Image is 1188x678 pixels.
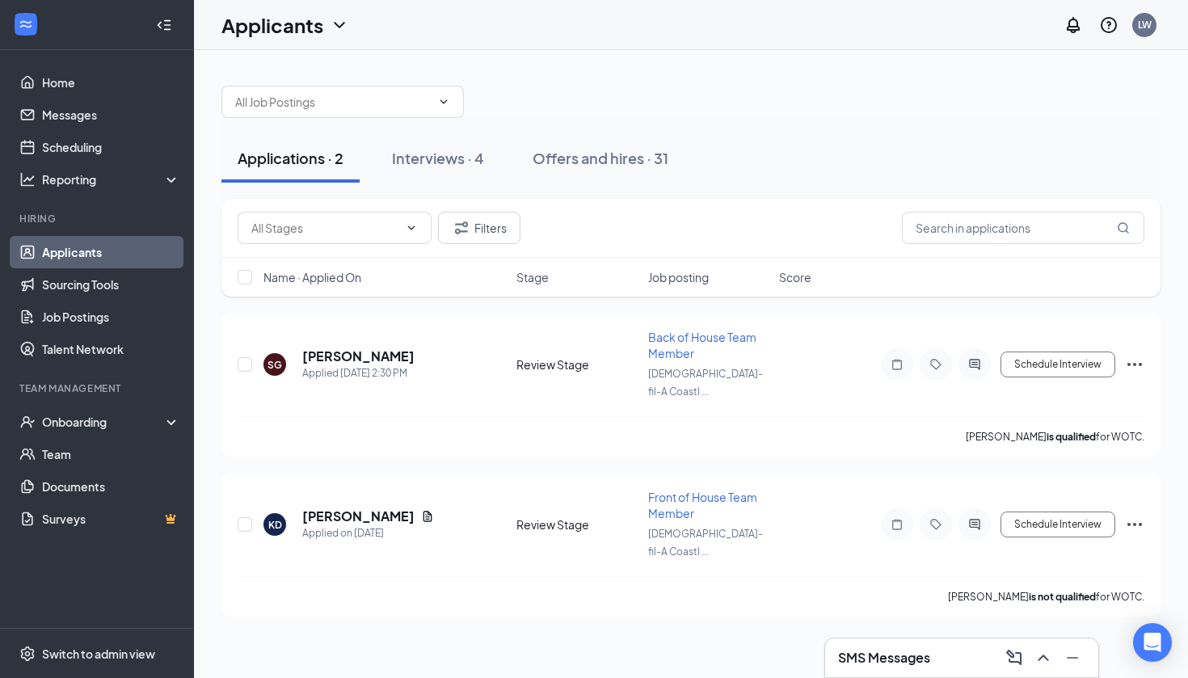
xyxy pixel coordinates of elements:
div: KD [268,518,282,532]
svg: Analysis [19,171,36,187]
div: Review Stage [516,516,638,533]
button: Filter Filters [438,212,520,244]
b: is not qualified [1029,591,1096,603]
svg: Note [887,518,907,531]
div: LW [1138,18,1152,32]
span: Stage [516,269,549,285]
h5: [PERSON_NAME] [302,347,415,365]
div: Switch to admin view [42,646,155,662]
p: [PERSON_NAME] for WOTC. [966,430,1144,444]
span: Back of House Team Member [648,330,756,360]
span: Score [779,269,811,285]
svg: ChevronDown [405,221,418,234]
div: SG [268,358,282,372]
svg: Ellipses [1125,355,1144,374]
div: Open Intercom Messenger [1133,623,1172,662]
svg: Note [887,358,907,371]
span: Front of House Team Member [648,490,757,520]
input: All Job Postings [235,93,431,111]
a: Home [42,66,180,99]
div: Offers and hires · 31 [533,148,668,168]
h1: Applicants [221,11,323,39]
svg: ChevronUp [1034,648,1053,667]
svg: ChevronDown [330,15,349,35]
a: Sourcing Tools [42,268,180,301]
span: Name · Applied On [263,269,361,285]
span: [DEMOGRAPHIC_DATA]-fil-A Coastl ... [648,368,763,398]
svg: ActiveChat [965,358,984,371]
button: Schedule Interview [1001,352,1115,377]
svg: MagnifyingGlass [1117,221,1130,234]
svg: Collapse [156,17,172,33]
div: Interviews · 4 [392,148,484,168]
svg: Tag [926,518,946,531]
a: Applicants [42,236,180,268]
p: [PERSON_NAME] for WOTC. [948,590,1144,604]
svg: QuestionInfo [1099,15,1118,35]
a: Job Postings [42,301,180,333]
svg: Minimize [1063,648,1082,667]
div: Reporting [42,171,181,187]
b: is qualified [1047,431,1096,443]
h5: [PERSON_NAME] [302,507,415,525]
span: Job posting [648,269,709,285]
svg: ActiveChat [965,518,984,531]
div: Team Management [19,381,177,395]
span: [DEMOGRAPHIC_DATA]-fil-A Coastl ... [648,528,763,558]
div: Applied on [DATE] [302,525,434,541]
a: Talent Network [42,333,180,365]
svg: Notifications [1064,15,1083,35]
svg: UserCheck [19,414,36,430]
div: Applied [DATE] 2:30 PM [302,365,415,381]
svg: Tag [926,358,946,371]
svg: ComposeMessage [1005,648,1024,667]
div: Onboarding [42,414,166,430]
h3: SMS Messages [838,649,930,667]
button: Schedule Interview [1001,512,1115,537]
div: Applications · 2 [238,148,343,168]
a: Documents [42,470,180,503]
div: Review Stage [516,356,638,373]
input: Search in applications [902,212,1144,244]
svg: ChevronDown [437,95,450,108]
svg: WorkstreamLogo [18,16,34,32]
svg: Document [421,510,434,523]
div: Hiring [19,212,177,225]
a: SurveysCrown [42,503,180,535]
button: ComposeMessage [1001,645,1027,671]
svg: Settings [19,646,36,662]
input: All Stages [251,219,398,237]
button: ChevronUp [1030,645,1056,671]
a: Scheduling [42,131,180,163]
a: Team [42,438,180,470]
svg: Filter [452,218,471,238]
button: Minimize [1060,645,1085,671]
a: Messages [42,99,180,131]
svg: Ellipses [1125,515,1144,534]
